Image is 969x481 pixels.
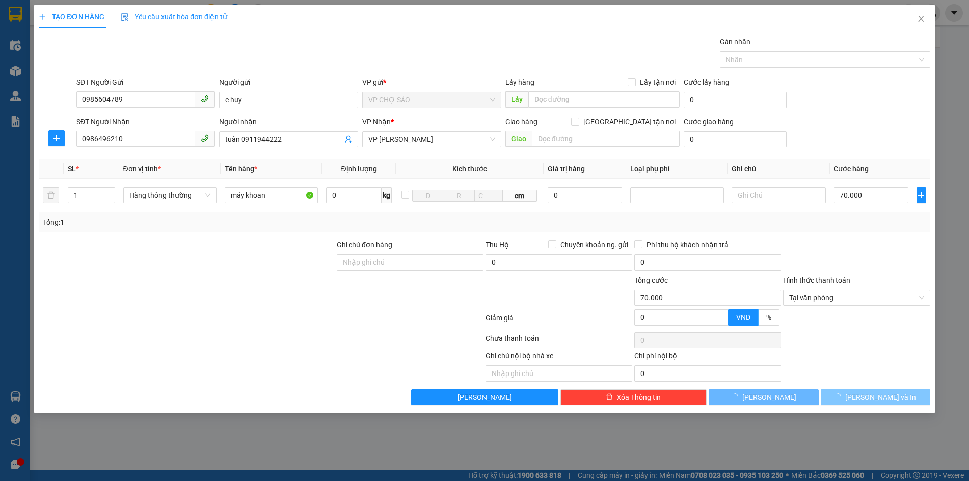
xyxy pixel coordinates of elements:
div: VP gửi [362,77,501,88]
input: Nhập ghi chú [486,365,632,382]
label: Hình thức thanh toán [783,276,850,284]
div: Người nhận [219,116,358,127]
span: kg [382,187,392,203]
span: [GEOGRAPHIC_DATA] tận nơi [579,116,680,127]
span: Phí thu hộ khách nhận trả [642,239,732,250]
input: C [474,190,503,202]
th: Loại phụ phí [626,159,728,179]
span: loading [834,393,845,400]
span: plus [917,191,926,199]
input: VD: Bàn, Ghế [225,187,318,203]
span: close [917,15,925,23]
span: loading [731,393,742,400]
span: plus [49,134,64,142]
button: [PERSON_NAME] và In [821,389,930,405]
span: % [766,313,771,322]
span: [PERSON_NAME] [458,392,512,403]
span: Thu Hộ [486,241,509,249]
div: SĐT Người Nhận [76,116,215,127]
input: Cước giao hàng [684,131,787,147]
span: TẠO ĐƠN HÀNG [39,13,104,21]
button: Close [907,5,935,33]
button: plus [48,130,65,146]
img: icon [121,13,129,21]
span: Giao hàng [505,118,537,126]
label: Cước lấy hàng [684,78,729,86]
input: Ghi Chú [732,187,825,203]
span: cm [503,190,537,202]
span: Cước hàng [834,165,869,173]
div: Ghi chú nội bộ nhà xe [486,350,632,365]
span: VP CHỢ SÁO [368,92,495,108]
button: plus [917,187,926,203]
div: Tổng: 1 [43,217,374,228]
span: VP NGỌC HỒI [368,132,495,147]
span: Hàng thông thường [129,188,210,203]
th: Ghi chú [728,159,829,179]
span: Lấy [505,91,528,108]
span: Đơn vị tính [123,165,161,173]
span: Kích thước [452,165,487,173]
span: Tên hàng [225,165,257,173]
span: delete [606,393,613,401]
span: plus [39,13,46,20]
span: [PERSON_NAME] [742,392,796,403]
span: phone [201,95,209,103]
button: [PERSON_NAME] [709,389,818,405]
button: [PERSON_NAME] [411,389,558,405]
input: Dọc đường [532,131,680,147]
span: Giá trị hàng [548,165,585,173]
span: SL [68,165,76,173]
span: Xóa Thông tin [617,392,661,403]
span: VP Nhận [362,118,391,126]
span: Giao [505,131,532,147]
label: Gán nhãn [720,38,750,46]
button: delete [43,187,59,203]
span: Lấy hàng [505,78,534,86]
input: R [444,190,475,202]
span: VND [736,313,750,322]
input: D [412,190,444,202]
input: Dọc đường [528,91,680,108]
span: Chuyển khoản ng. gửi [556,239,632,250]
div: SĐT Người Gửi [76,77,215,88]
input: Cước lấy hàng [684,92,787,108]
div: Người gửi [219,77,358,88]
span: Lấy tận nơi [636,77,680,88]
input: Ghi chú đơn hàng [337,254,483,271]
div: Giảm giá [484,312,633,330]
button: deleteXóa Thông tin [560,389,707,405]
span: [PERSON_NAME] và In [845,392,916,403]
span: Tổng cước [634,276,668,284]
span: Định lượng [341,165,376,173]
span: Tại văn phòng [789,290,924,305]
span: phone [201,134,209,142]
label: Cước giao hàng [684,118,734,126]
div: Chưa thanh toán [484,333,633,350]
input: 0 [548,187,623,203]
label: Ghi chú đơn hàng [337,241,392,249]
div: Chi phí nội bộ [634,350,781,365]
span: user-add [344,135,352,143]
span: Yêu cầu xuất hóa đơn điện tử [121,13,227,21]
